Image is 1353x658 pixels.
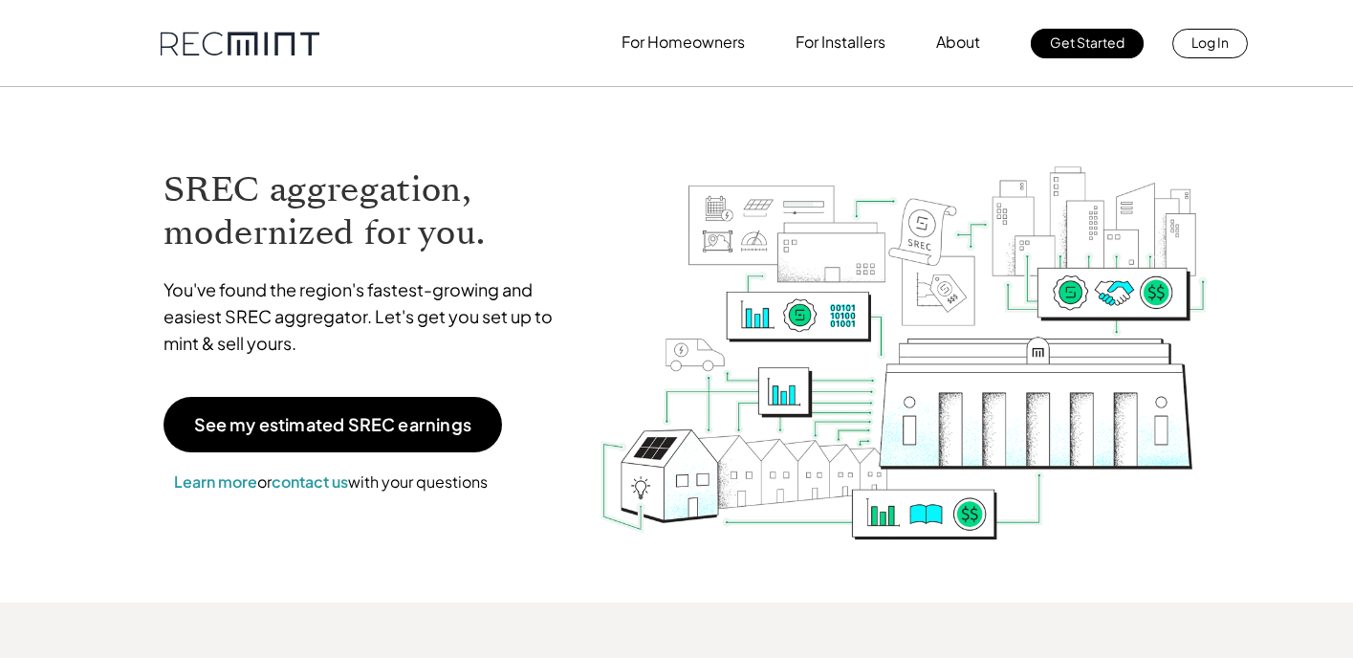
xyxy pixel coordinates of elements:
p: About [936,29,980,55]
p: You've found the region's fastest-growing and easiest SREC aggregator. Let's get you set up to mi... [164,276,571,357]
a: Learn more [174,472,257,492]
p: Log In [1191,29,1229,55]
img: RECmint value cycle [599,116,1209,545]
p: For Homeowners [622,29,745,55]
p: Get Started [1050,29,1124,55]
p: See my estimated SREC earnings [194,416,471,433]
h1: SREC aggregation, modernized for you. [164,168,571,254]
p: or with your questions [164,470,498,494]
a: Get Started [1031,29,1144,58]
p: For Installers [796,29,885,55]
a: Log In [1172,29,1248,58]
a: See my estimated SREC earnings [164,397,502,452]
a: contact us [272,472,348,492]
